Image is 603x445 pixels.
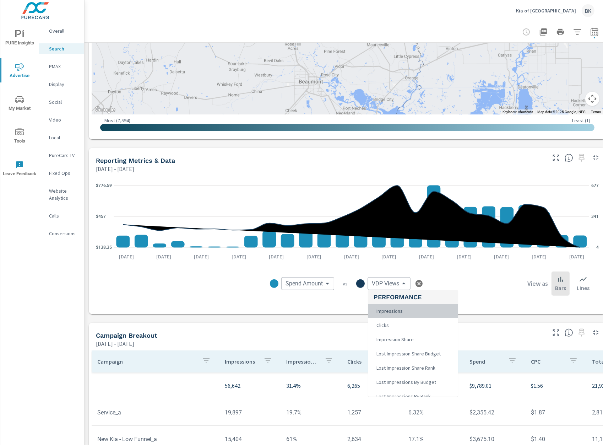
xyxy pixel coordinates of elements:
span: Clicks [374,320,390,330]
h5: Performance [374,290,452,304]
span: Lost Impressions By Budget [374,377,438,387]
span: Impressions [374,306,404,316]
span: Lost Impression Share Rank [374,363,437,373]
span: Lost Impressions By Rank [374,391,432,401]
span: Lost Impression Share Budget [374,349,442,359]
span: Impression Share [374,334,415,344]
